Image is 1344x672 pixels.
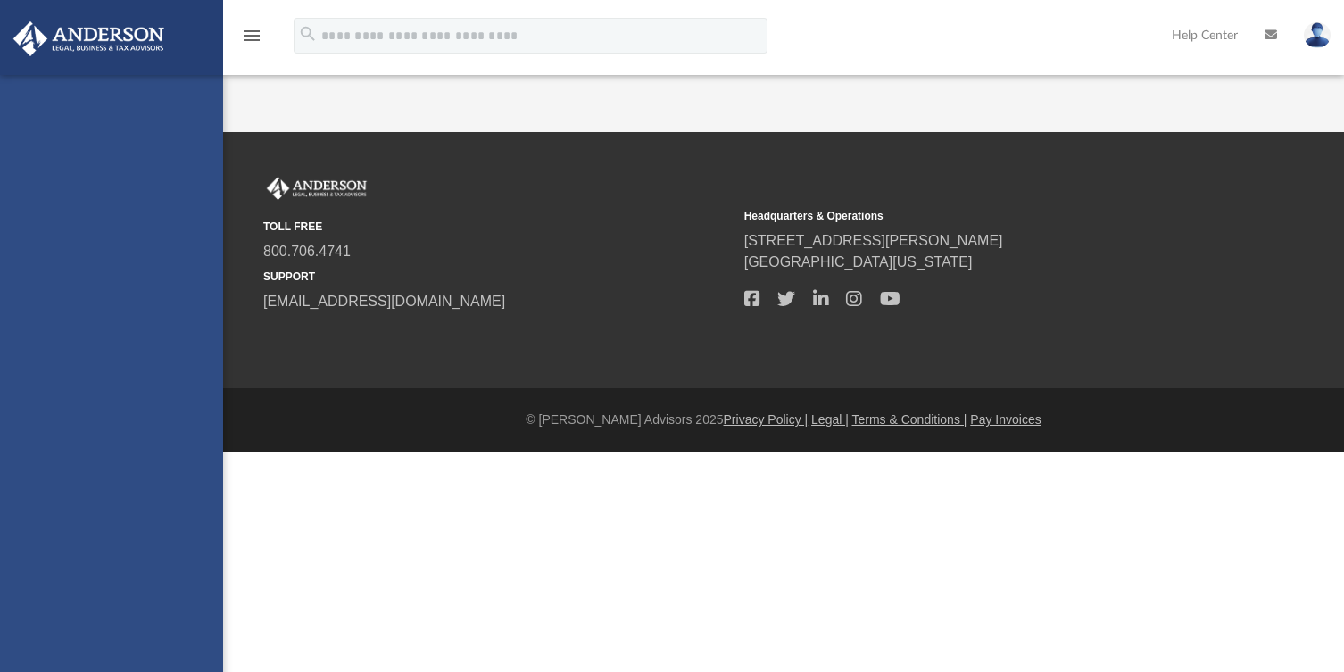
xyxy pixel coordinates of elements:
[263,269,732,285] small: SUPPORT
[1304,22,1331,48] img: User Pic
[241,25,262,46] i: menu
[970,412,1041,427] a: Pay Invoices
[811,412,849,427] a: Legal |
[263,219,732,235] small: TOLL FREE
[223,411,1344,429] div: © [PERSON_NAME] Advisors 2025
[241,34,262,46] a: menu
[263,177,370,200] img: Anderson Advisors Platinum Portal
[263,244,351,259] a: 800.706.4741
[8,21,170,56] img: Anderson Advisors Platinum Portal
[852,412,967,427] a: Terms & Conditions |
[298,24,318,44] i: search
[724,412,809,427] a: Privacy Policy |
[744,208,1213,224] small: Headquarters & Operations
[744,254,973,270] a: [GEOGRAPHIC_DATA][US_STATE]
[744,233,1003,248] a: [STREET_ADDRESS][PERSON_NAME]
[263,294,505,309] a: [EMAIL_ADDRESS][DOMAIN_NAME]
